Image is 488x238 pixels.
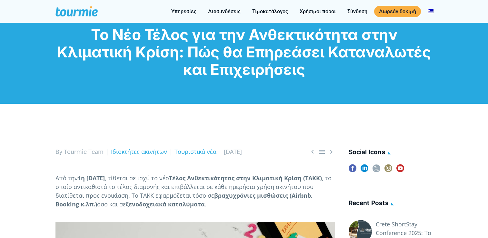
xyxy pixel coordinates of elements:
[55,26,433,78] h1: Το Νέο Τέλος για την Ανθεκτικότητα στην Κλιματική Κρίση: Πώς θα Επηρεάσει Καταναλωτές και Επιχειρ...
[55,148,104,155] span: By Tourmie Team
[349,198,433,209] h4: Recent posts
[327,148,335,156] span: Next post
[361,164,368,176] a: linkedin
[318,148,326,156] a: 
[111,148,167,155] a: Ιδιοκτήτες ακινήτων
[309,148,316,156] span: Previous post
[55,174,332,199] span: , το οποίο αντικαθιστά το τέλος διαμονής και επιβάλλεται σε κάθε ημερήσια χρήση ακινήτου που διατ...
[327,148,335,156] a: 
[169,174,322,182] b: Τέλος Ανθεκτικότητας στην Κλιματική Κρίση (ΤΑΚΚ)
[205,200,206,208] span: .
[295,7,341,15] a: Χρήσιμοι πόροι
[396,164,404,176] a: youtube
[166,7,201,15] a: Υπηρεσίες
[373,164,380,176] a: twitter
[309,148,316,156] a: 
[55,174,78,182] span: Από την
[105,174,169,182] span: , τίθεται σε ισχύ το νέο
[349,164,356,176] a: facebook
[374,6,421,17] a: Δωρεάν δοκιμή
[343,7,372,15] a: Σύνδεση
[224,148,242,155] span: [DATE]
[174,148,216,155] a: Τουριστικά νέα
[247,7,293,15] a: Τιμοκατάλογος
[97,200,126,208] span: όσο και σε
[384,164,392,176] a: instagram
[349,147,433,158] h4: social icons
[126,200,205,208] b: ξενοδοχειακά καταλύματα
[203,7,245,15] a: Διασυνδέσεις
[78,174,105,182] b: 1η [DATE]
